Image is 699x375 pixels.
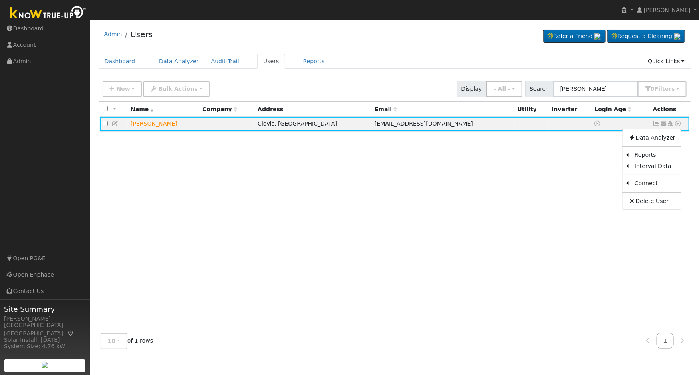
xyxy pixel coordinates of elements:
[202,106,237,112] span: Company name
[653,120,660,127] a: Not connected
[205,54,245,69] a: Audit Trail
[671,86,675,92] span: s
[623,132,681,143] a: Data Analyzer
[457,81,487,97] span: Display
[130,30,153,39] a: Users
[644,7,691,13] span: [PERSON_NAME]
[67,330,75,337] a: Map
[525,81,554,97] span: Search
[594,33,601,40] img: retrieve
[660,120,667,128] a: mark-p@pacbell.net
[4,315,86,323] div: [PERSON_NAME]
[4,304,86,315] span: Site Summary
[595,120,602,127] a: No login access
[297,54,331,69] a: Reports
[638,81,687,97] button: 0Filters
[255,117,372,132] td: Clovis, [GEOGRAPHIC_DATA]
[623,195,681,207] a: Delete User
[104,31,122,37] a: Admin
[642,54,691,69] a: Quick Links
[103,81,142,97] button: New
[667,120,674,127] a: Login As
[4,342,86,351] div: System Size: 4.76 kW
[128,117,200,132] td: Lead
[375,120,473,127] span: [EMAIL_ADDRESS][DOMAIN_NAME]
[607,30,685,43] a: Request a Cleaning
[552,105,589,114] div: Inverter
[158,86,198,92] span: Bulk Actions
[153,54,205,69] a: Data Analyzer
[486,81,522,97] button: - All -
[655,86,675,92] span: Filter
[258,105,369,114] div: Address
[101,333,127,349] button: 10
[131,106,154,112] span: Name
[112,120,119,127] a: Edit User
[657,333,674,349] a: 1
[143,81,209,97] button: Bulk Actions
[629,150,681,161] a: Reports
[375,106,397,112] span: Email
[4,336,86,344] div: Solar Install: [DATE]
[653,105,687,114] div: Actions
[108,338,116,344] span: 10
[4,321,86,338] div: [GEOGRAPHIC_DATA], [GEOGRAPHIC_DATA]
[595,106,632,112] span: Days since last login
[674,33,681,40] img: retrieve
[675,120,682,128] a: Other actions
[553,81,638,97] input: Search
[42,362,48,368] img: retrieve
[116,86,130,92] span: New
[518,105,546,114] div: Utility
[257,54,285,69] a: Users
[6,4,90,22] img: Know True-Up
[543,30,606,43] a: Refer a Friend
[629,161,681,172] a: Interval Data
[629,178,681,189] a: Connect
[99,54,141,69] a: Dashboard
[101,333,153,349] span: of 1 rows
